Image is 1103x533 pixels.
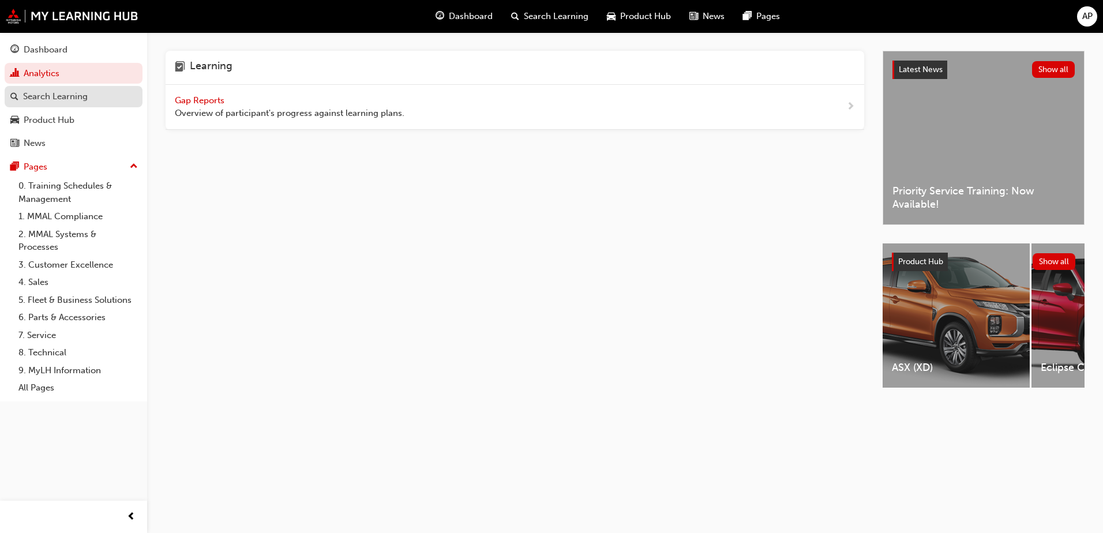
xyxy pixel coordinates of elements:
a: 6. Parts & Accessories [14,309,142,326]
span: news-icon [689,9,698,24]
a: Search Learning [5,86,142,107]
a: car-iconProduct Hub [598,5,680,28]
span: guage-icon [10,45,19,55]
a: All Pages [14,379,142,397]
a: Analytics [5,63,142,84]
a: Latest NewsShow all [892,61,1075,79]
a: 2. MMAL Systems & Processes [14,226,142,256]
span: learning-icon [175,60,185,75]
span: search-icon [10,92,18,102]
div: Pages [24,160,47,174]
span: Product Hub [898,257,943,266]
a: Dashboard [5,39,142,61]
span: Dashboard [449,10,493,23]
span: search-icon [511,9,519,24]
a: Gap Reports Overview of participant's progress against learning plans.next-icon [166,85,864,130]
span: News [703,10,725,23]
a: ASX (XD) [883,243,1030,388]
span: car-icon [607,9,616,24]
span: AP [1082,10,1093,23]
a: pages-iconPages [734,5,789,28]
a: 4. Sales [14,273,142,291]
span: Overview of participant's progress against learning plans. [175,107,404,120]
button: Pages [5,156,142,178]
a: 8. Technical [14,344,142,362]
span: ASX (XD) [892,361,1021,374]
a: news-iconNews [680,5,734,28]
span: pages-icon [743,9,752,24]
button: DashboardAnalyticsSearch LearningProduct HubNews [5,37,142,156]
a: 7. Service [14,326,142,344]
a: News [5,133,142,154]
a: Product Hub [5,110,142,131]
a: 1. MMAL Compliance [14,208,142,226]
a: search-iconSearch Learning [502,5,598,28]
div: Product Hub [24,114,74,127]
h4: Learning [190,60,232,75]
span: guage-icon [436,9,444,24]
span: Priority Service Training: Now Available! [892,185,1075,211]
span: pages-icon [10,162,19,172]
div: News [24,137,46,150]
span: next-icon [846,100,855,114]
button: Show all [1033,253,1076,270]
span: Search Learning [524,10,588,23]
a: 3. Customer Excellence [14,256,142,274]
div: Search Learning [23,90,88,103]
a: 9. MyLH Information [14,362,142,380]
a: 0. Training Schedules & Management [14,177,142,208]
a: guage-iconDashboard [426,5,502,28]
a: Latest NewsShow allPriority Service Training: Now Available! [883,51,1085,225]
button: AP [1077,6,1097,27]
img: mmal [6,9,138,24]
button: Show all [1032,61,1075,78]
span: Product Hub [620,10,671,23]
span: Latest News [899,65,943,74]
span: car-icon [10,115,19,126]
span: chart-icon [10,69,19,79]
a: Product HubShow all [892,253,1075,271]
span: up-icon [130,159,138,174]
span: Pages [756,10,780,23]
div: Dashboard [24,43,67,57]
span: prev-icon [127,510,136,524]
a: 5. Fleet & Business Solutions [14,291,142,309]
span: news-icon [10,138,19,149]
span: Gap Reports [175,95,227,106]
